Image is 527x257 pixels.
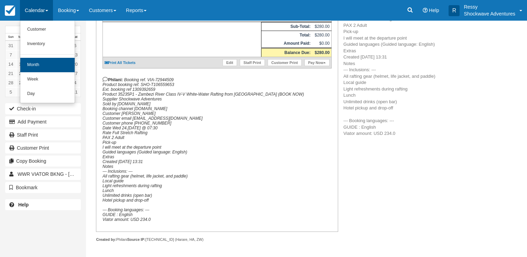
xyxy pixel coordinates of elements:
[20,22,75,37] a: Customer
[96,237,338,242] div: Philani [TECHNICAL_ID] (Harare, HA, ZW)
[20,37,75,51] a: Inventory
[70,60,80,69] a: 20
[127,237,146,242] strong: Source IP:
[5,6,15,16] img: checkfront-main-nav-mini-logo.png
[6,50,16,60] a: 7
[16,78,27,87] a: 29
[18,171,112,177] span: WWR VIATOR BKNG - [PERSON_NAME] 2
[20,87,75,101] a: Day
[5,169,81,180] a: WWR VIATOR BKNG - [PERSON_NAME] 2
[261,39,312,48] th: Amount Paid:
[304,59,330,66] a: Pay Now
[6,69,16,78] a: 21
[6,87,16,97] a: 5
[6,78,16,87] a: 28
[423,8,428,13] i: Help
[5,142,81,153] a: Customer Print
[6,41,16,50] a: 31
[6,60,16,69] a: 14
[16,69,27,78] a: 22
[103,77,304,222] em: Booking ref. VIA-72944509 Product booking ref. SHO-T106559653 Ext. booking ref 1309392659 Product...
[105,61,136,65] a: Print All Tickets
[429,8,439,13] span: Help
[6,33,16,41] th: Sun
[16,87,27,97] a: 6
[312,22,332,31] td: $280.00
[5,156,81,167] button: Copy Booking
[261,48,312,57] th: Balance Due:
[5,129,81,140] a: Staff Print
[16,50,27,60] a: 8
[70,50,80,60] a: 13
[464,3,515,10] p: Ressy
[5,103,81,114] button: Check-in
[268,59,302,66] a: Customer Print
[16,41,27,50] a: 1
[96,237,116,242] strong: Created by:
[20,72,75,87] a: Week
[5,182,81,193] button: Bookmark
[312,31,332,40] td: $280.00
[20,58,75,72] a: Month
[261,22,312,31] th: Sub-Total:
[5,116,81,127] button: Add Payment
[70,41,80,50] a: 6
[103,77,123,82] strong: Philani:
[70,69,80,78] a: 27
[16,33,27,41] th: Mon
[70,87,80,97] a: 11
[16,60,27,69] a: 15
[18,202,29,207] b: Help
[261,31,312,40] th: Total:
[240,59,265,66] a: Staff Print
[449,5,460,16] div: R
[20,21,75,103] ul: Calendar
[315,50,330,55] strong: $280.00
[70,78,80,87] a: 4
[464,10,515,17] p: Shockwave Adventures
[70,33,80,41] th: Sat
[223,59,237,66] a: Edit
[312,39,332,48] td: $0.00
[5,199,81,210] a: Help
